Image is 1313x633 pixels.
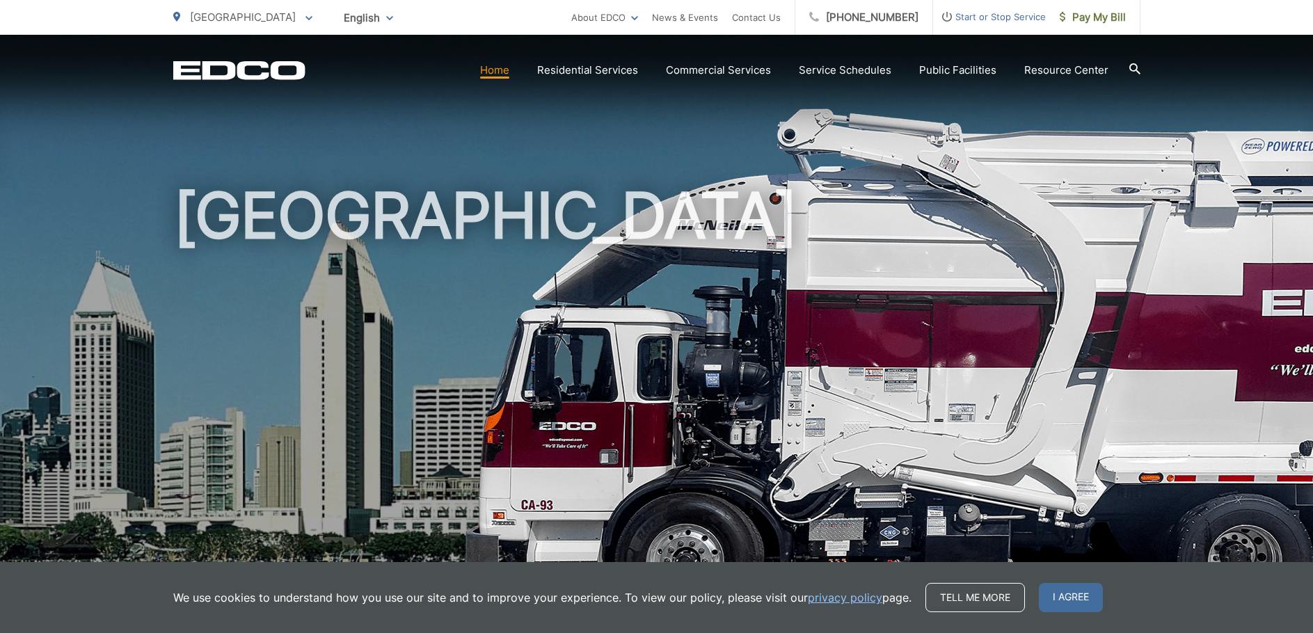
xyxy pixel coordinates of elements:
[666,62,771,79] a: Commercial Services
[925,583,1025,612] a: Tell me more
[799,62,891,79] a: Service Schedules
[571,9,638,26] a: About EDCO
[732,9,781,26] a: Contact Us
[173,61,305,80] a: EDCD logo. Return to the homepage.
[480,62,509,79] a: Home
[333,6,404,30] span: English
[537,62,638,79] a: Residential Services
[919,62,996,79] a: Public Facilities
[1060,9,1126,26] span: Pay My Bill
[652,9,718,26] a: News & Events
[808,589,882,606] a: privacy policy
[190,10,296,24] span: [GEOGRAPHIC_DATA]
[173,589,912,606] p: We use cookies to understand how you use our site and to improve your experience. To view our pol...
[173,181,1140,621] h1: [GEOGRAPHIC_DATA]
[1039,583,1103,612] span: I agree
[1024,62,1108,79] a: Resource Center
